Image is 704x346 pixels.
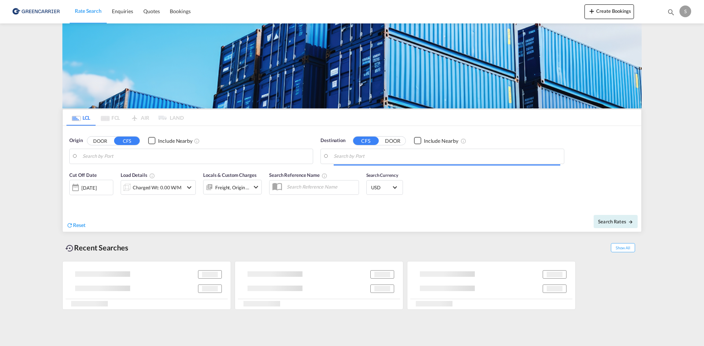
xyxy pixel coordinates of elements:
[185,183,194,192] md-icon: icon-chevron-down
[628,219,633,224] md-icon: icon-arrow-right
[66,109,184,126] md-pagination-wrapper: Use the left and right arrow keys to navigate between tabs
[353,137,379,145] button: CFS
[73,222,85,228] span: Reset
[584,4,634,19] button: icon-plus 400-fgCreate Bookings
[380,137,406,145] button: DOOR
[81,185,96,191] div: [DATE]
[424,137,458,145] div: Include Nearby
[121,180,196,195] div: Charged Wt: 0.00 W/Micon-chevron-down
[334,151,560,162] input: Search by Port
[121,172,155,178] span: Load Details
[114,137,140,145] button: CFS
[215,182,250,193] div: Freight Origin Destination
[66,109,96,126] md-tab-item: LCL
[82,151,309,162] input: Search by Port
[149,173,155,179] md-icon: Chargeable Weight
[158,137,192,145] div: Include Nearby
[252,183,260,191] md-icon: icon-chevron-down
[667,8,675,19] div: icon-magnify
[366,172,398,178] span: Search Currency
[148,137,192,145] md-checkbox: Checkbox No Ink
[63,126,641,232] div: Origin DOOR CFS Checkbox No InkUnchecked: Ignores neighbouring ports when fetching rates.Checked ...
[69,172,97,178] span: Cut Off Date
[66,222,85,230] div: icon-refreshReset
[587,7,596,15] md-icon: icon-plus 400-fg
[75,8,102,14] span: Rate Search
[461,138,466,144] md-icon: Unchecked: Ignores neighbouring ports when fetching rates.Checked : Includes neighbouring ports w...
[133,182,181,193] div: Charged Wt: 0.00 W/M
[143,8,159,14] span: Quotes
[667,8,675,16] md-icon: icon-magnify
[65,244,74,253] md-icon: icon-backup-restore
[679,5,691,17] div: S
[194,138,200,144] md-icon: Unchecked: Ignores neighbouring ports when fetching rates.Checked : Includes neighbouring ports w...
[87,137,113,145] button: DOOR
[69,194,75,204] md-datepicker: Select
[11,3,60,20] img: b0b18ec08afe11efb1d4932555f5f09d.png
[414,137,458,145] md-checkbox: Checkbox No Ink
[269,172,327,178] span: Search Reference Name
[62,23,642,108] img: GreenCarrierFCL_LCL.png
[370,182,399,193] md-select: Select Currency: $ USDUnited States Dollar
[598,219,633,224] span: Search Rates
[203,172,257,178] span: Locals & Custom Charges
[594,215,638,228] button: Search Ratesicon-arrow-right
[203,180,262,194] div: Freight Origin Destinationicon-chevron-down
[320,137,345,144] span: Destination
[611,243,635,252] span: Show All
[170,8,190,14] span: Bookings
[371,184,392,191] span: USD
[322,173,327,179] md-icon: Your search will be saved by the below given name
[283,181,359,192] input: Search Reference Name
[66,222,73,228] md-icon: icon-refresh
[69,137,82,144] span: Origin
[69,180,113,195] div: [DATE]
[112,8,133,14] span: Enquiries
[62,239,131,256] div: Recent Searches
